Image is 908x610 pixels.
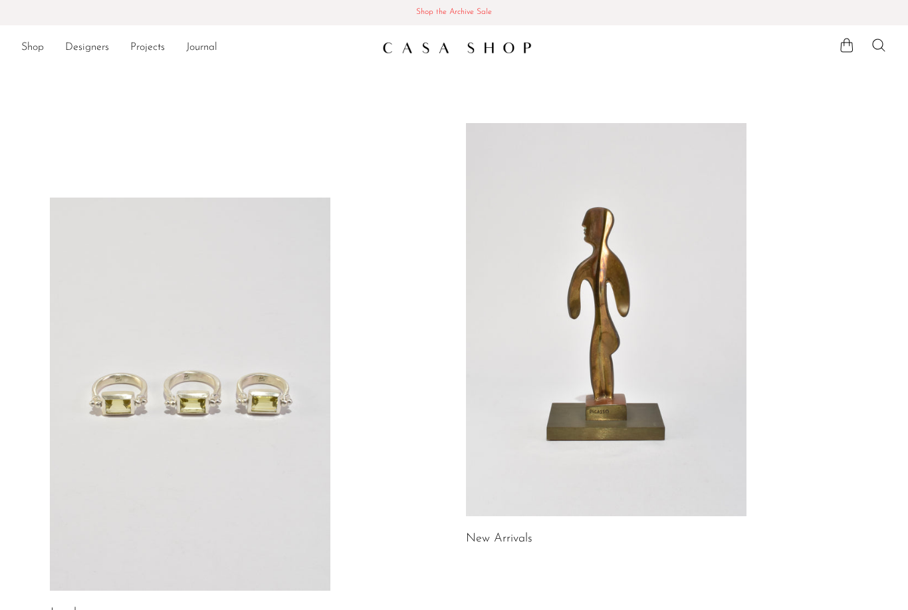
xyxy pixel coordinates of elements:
[21,37,372,59] nav: Desktop navigation
[466,533,532,545] a: New Arrivals
[186,39,217,57] a: Journal
[11,5,897,20] span: Shop the Archive Sale
[21,39,44,57] a: Shop
[130,39,165,57] a: Projects
[65,39,109,57] a: Designers
[21,37,372,59] ul: NEW HEADER MENU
